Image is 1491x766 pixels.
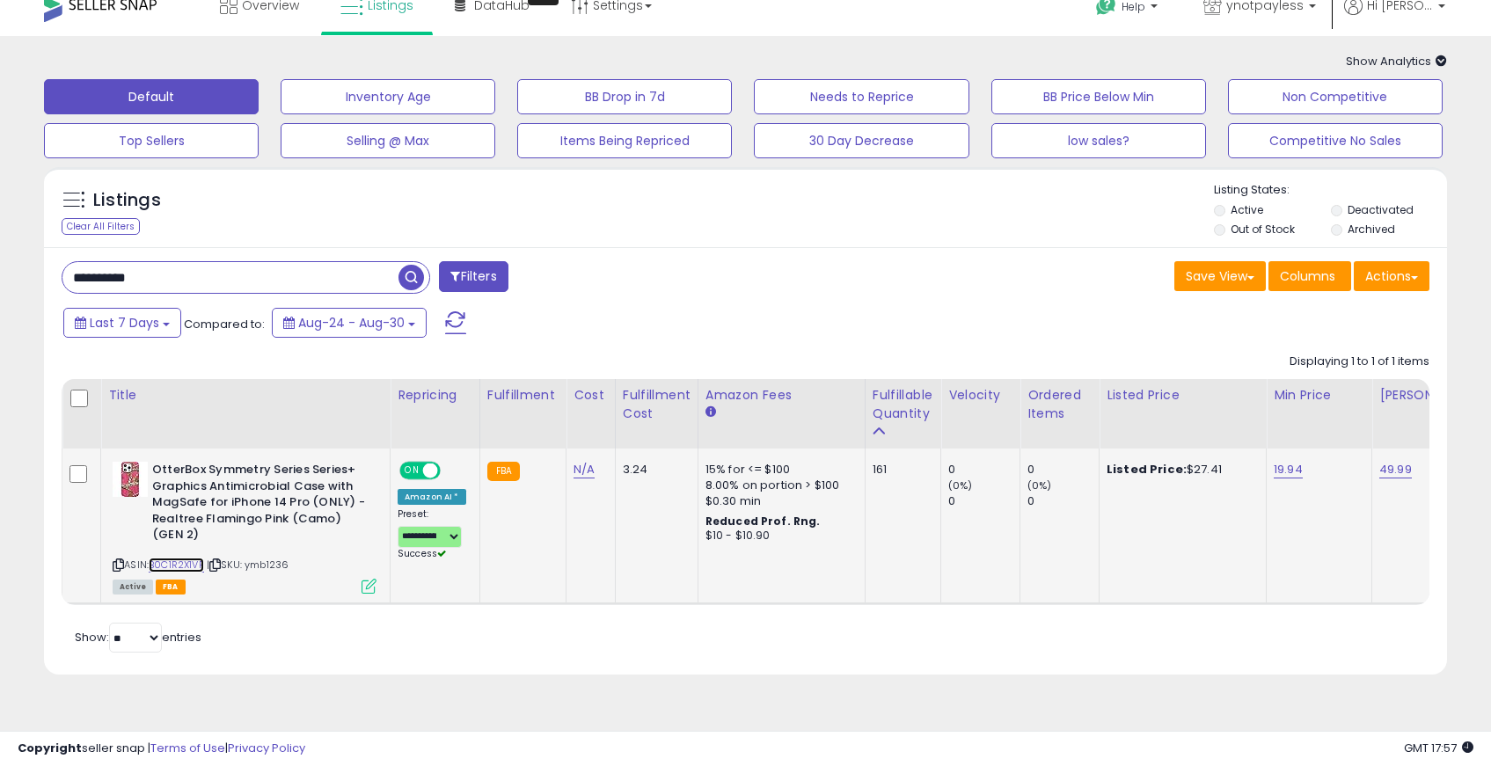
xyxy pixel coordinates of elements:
b: Listed Price: [1107,461,1187,478]
span: Compared to: [184,316,265,332]
small: FBA [487,462,520,481]
button: Aug-24 - Aug-30 [272,308,427,338]
small: Amazon Fees. [705,405,716,420]
p: Listing States: [1214,182,1447,199]
small: (0%) [1027,478,1052,492]
label: Deactivated [1348,202,1414,217]
button: BB Price Below Min [991,79,1206,114]
b: Reduced Prof. Rng. [705,514,821,529]
a: Privacy Policy [228,740,305,756]
label: Out of Stock [1231,222,1295,237]
button: Top Sellers [44,123,259,158]
strong: Copyright [18,740,82,756]
span: | SKU: ymb1236 [207,558,289,572]
span: FBA [156,580,186,595]
div: Min Price [1274,386,1364,405]
div: 15% for <= $100 [705,462,851,478]
button: BB Drop in 7d [517,79,732,114]
button: Items Being Repriced [517,123,732,158]
button: Save View [1174,261,1266,291]
span: Columns [1280,267,1335,285]
div: Displaying 1 to 1 of 1 items [1290,354,1429,370]
div: Preset: [398,508,466,560]
a: N/A [574,461,595,478]
small: (0%) [948,478,973,492]
div: Clear All Filters [62,218,140,235]
button: Actions [1354,261,1429,291]
b: OtterBox Symmetry Series Series+ Graphics Antimicrobial Case with MagSafe for iPhone 14 Pro (ONLY... [152,462,366,548]
div: Fulfillment [487,386,559,405]
div: 0 [948,462,1020,478]
div: seller snap | | [18,740,305,757]
span: Success [398,547,446,560]
div: 3.24 [623,462,684,478]
div: Fulfillment Cost [623,386,691,423]
button: Needs to Reprice [754,79,968,114]
label: Active [1231,202,1263,217]
div: Fulfillable Quantity [873,386,933,423]
div: 0 [1027,462,1099,478]
div: $10 - $10.90 [705,529,851,543]
div: 8.00% on portion > $100 [705,478,851,493]
button: 30 Day Decrease [754,123,968,158]
a: Terms of Use [150,740,225,756]
a: 49.99 [1379,461,1412,478]
span: ON [401,463,423,478]
img: 51sW9xGrR+L._SL40_.jpg [113,462,148,497]
div: ASIN: [113,462,376,592]
button: Non Competitive [1228,79,1443,114]
span: All listings currently available for purchase on Amazon [113,580,153,595]
span: Show: entries [75,629,201,646]
label: Archived [1348,222,1395,237]
div: $0.30 min [705,493,851,509]
div: Listed Price [1107,386,1259,405]
span: 2025-09-7 17:57 GMT [1404,740,1473,756]
div: 0 [948,493,1020,509]
div: Velocity [948,386,1012,405]
button: Inventory Age [281,79,495,114]
div: [PERSON_NAME] [1379,386,1484,405]
div: 0 [1027,493,1099,509]
div: $27.41 [1107,462,1253,478]
button: Filters [439,261,508,292]
button: Selling @ Max [281,123,495,158]
div: Repricing [398,386,472,405]
button: Columns [1268,261,1351,291]
div: Amazon AI * [398,489,466,505]
span: Last 7 Days [90,314,159,332]
button: Competitive No Sales [1228,123,1443,158]
h5: Listings [93,188,161,213]
button: Default [44,79,259,114]
button: Last 7 Days [63,308,181,338]
span: Aug-24 - Aug-30 [298,314,405,332]
a: 19.94 [1274,461,1303,478]
div: Ordered Items [1027,386,1092,423]
div: 161 [873,462,927,478]
span: OFF [438,463,466,478]
div: Cost [574,386,608,405]
div: Title [108,386,383,405]
div: Amazon Fees [705,386,858,405]
span: Show Analytics [1346,53,1447,69]
a: B0C1R2X1VF [149,558,204,573]
button: low sales? [991,123,1206,158]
